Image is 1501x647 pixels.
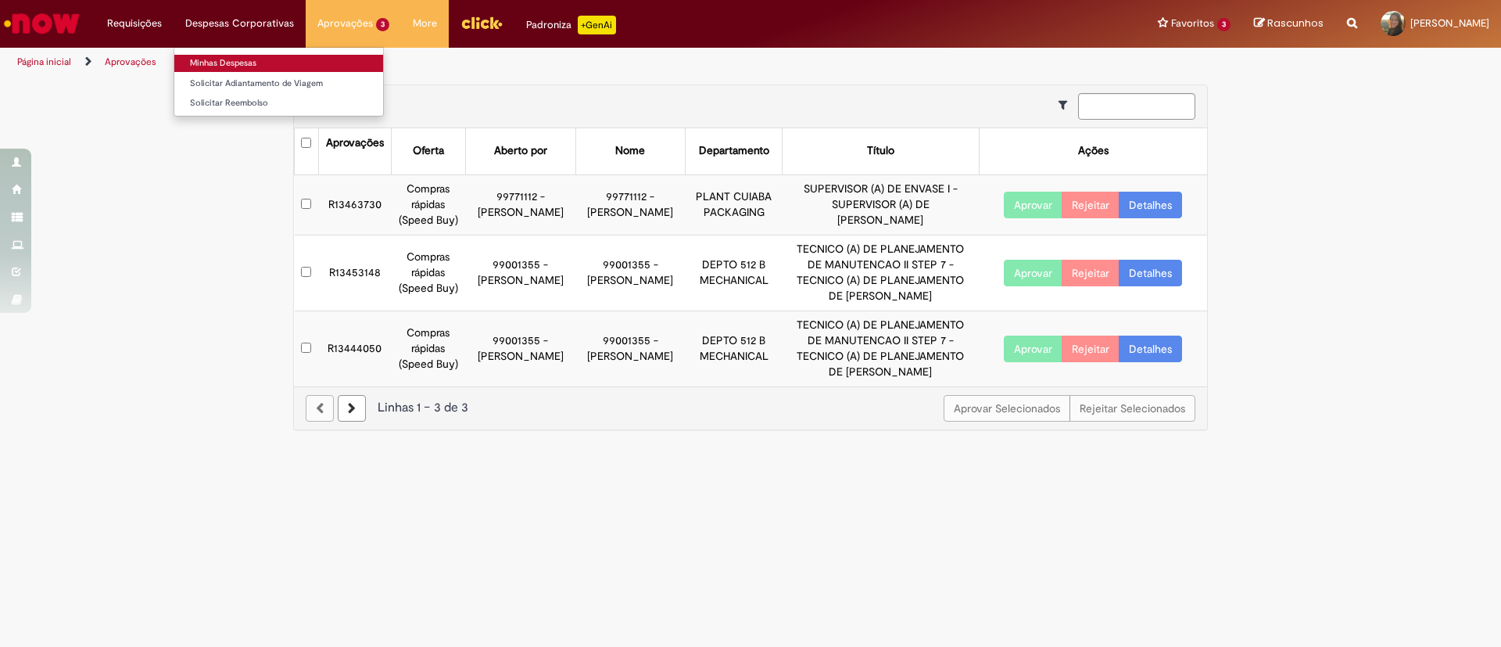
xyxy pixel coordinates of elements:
[466,174,576,235] td: 99771112 - [PERSON_NAME]
[317,16,373,31] span: Aprovações
[526,16,616,34] div: Padroniza
[1059,99,1075,110] i: Mostrar filtros para: Suas Solicitações
[1254,16,1324,31] a: Rascunhos
[1171,16,1214,31] span: Favoritos
[105,56,156,68] a: Aprovações
[318,235,391,311] td: R13453148
[1004,192,1062,218] button: Aprovar
[494,143,547,159] div: Aberto por
[615,143,645,159] div: Nome
[1119,336,1182,362] a: Detalhes
[174,95,383,112] a: Solicitar Reembolso
[413,16,437,31] span: More
[391,174,466,235] td: Compras rápidas (Speed Buy)
[1062,260,1119,286] button: Rejeitar
[575,235,686,311] td: 99001355 - [PERSON_NAME]
[17,56,71,68] a: Página inicial
[1004,336,1062,362] button: Aprovar
[306,399,1195,417] div: Linhas 1 − 3 de 3
[1410,16,1489,30] span: [PERSON_NAME]
[466,311,576,386] td: 99001355 - [PERSON_NAME]
[466,235,576,311] td: 99001355 - [PERSON_NAME]
[699,143,769,159] div: Departamento
[578,16,616,34] p: +GenAi
[686,235,783,311] td: DEPTO 512 B MECHANICAL
[2,8,82,39] img: ServiceNow
[174,75,383,92] a: Solicitar Adiantamento de Viagem
[783,311,980,386] td: TECNICO (A) DE PLANEJAMENTO DE MANUTENCAO II STEP 7 - TECNICO (A) DE PLANEJAMENTO DE [PERSON_NAME]
[575,174,686,235] td: 99771112 - [PERSON_NAME]
[413,143,444,159] div: Oferta
[318,128,391,174] th: Aprovações
[185,16,294,31] span: Despesas Corporativas
[1078,143,1109,159] div: Ações
[318,174,391,235] td: R13463730
[783,235,980,311] td: TECNICO (A) DE PLANEJAMENTO DE MANUTENCAO II STEP 7 - TECNICO (A) DE PLANEJAMENTO DE [PERSON_NAME]
[12,48,989,77] ul: Trilhas de página
[1217,18,1231,31] span: 3
[686,174,783,235] td: PLANT CUIABA PACKAGING
[376,18,389,31] span: 3
[686,311,783,386] td: DEPTO 512 B MECHANICAL
[1062,336,1119,362] button: Rejeitar
[174,47,384,117] ul: Despesas Corporativas
[391,311,466,386] td: Compras rápidas (Speed Buy)
[867,143,894,159] div: Título
[174,55,383,72] a: Minhas Despesas
[575,311,686,386] td: 99001355 - [PERSON_NAME]
[460,11,503,34] img: click_logo_yellow_360x200.png
[326,135,384,151] div: Aprovações
[391,235,466,311] td: Compras rápidas (Speed Buy)
[1062,192,1119,218] button: Rejeitar
[318,311,391,386] td: R13444050
[107,16,162,31] span: Requisições
[1119,192,1182,218] a: Detalhes
[1267,16,1324,31] span: Rascunhos
[1004,260,1062,286] button: Aprovar
[1119,260,1182,286] a: Detalhes
[783,174,980,235] td: SUPERVISOR (A) DE ENVASE I - SUPERVISOR (A) DE [PERSON_NAME]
